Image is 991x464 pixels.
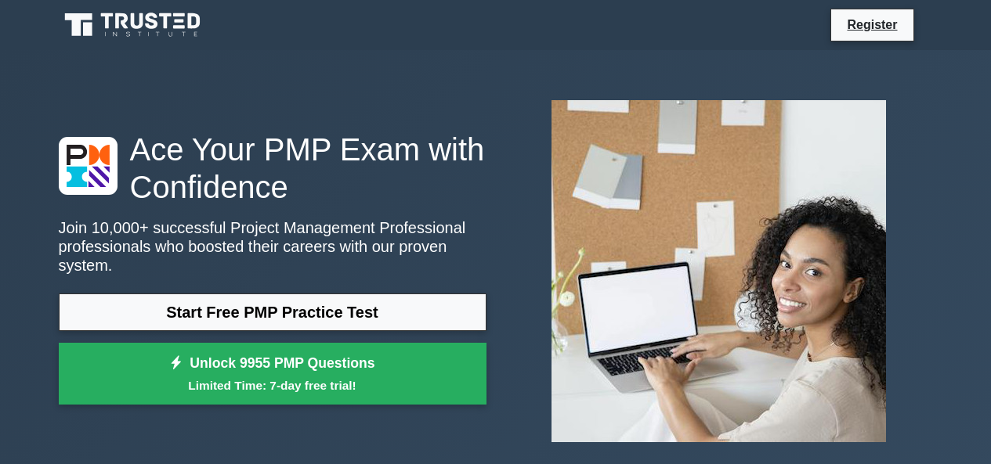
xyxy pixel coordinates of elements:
small: Limited Time: 7-day free trial! [78,376,467,394]
a: Register [837,15,906,34]
a: Start Free PMP Practice Test [59,293,486,331]
p: Join 10,000+ successful Project Management Professional professionals who boosted their careers w... [59,218,486,275]
a: Unlock 9955 PMP QuestionsLimited Time: 7-day free trial! [59,343,486,405]
h1: Ace Your PMP Exam with Confidence [59,131,486,206]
